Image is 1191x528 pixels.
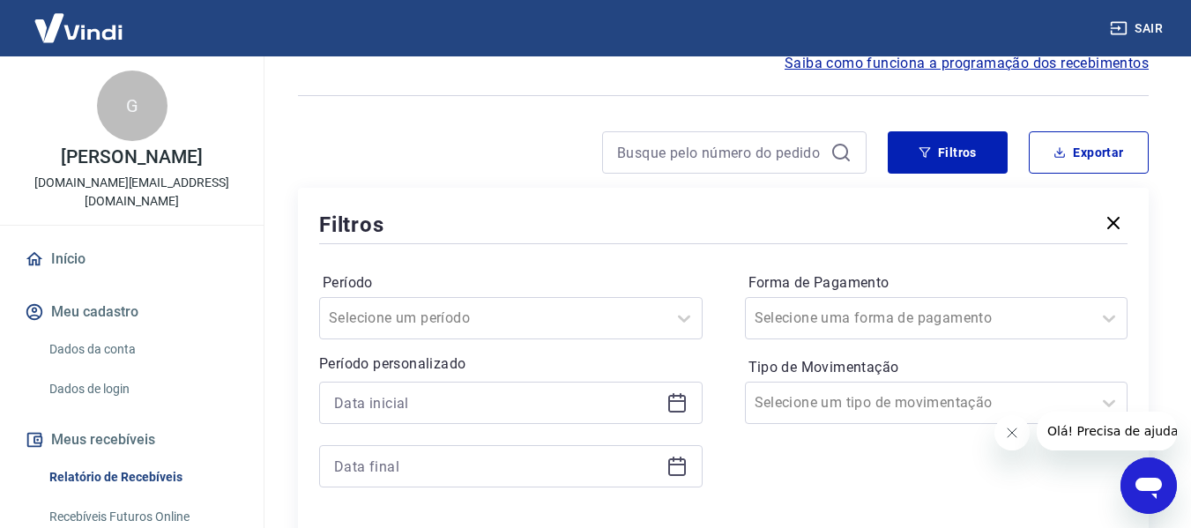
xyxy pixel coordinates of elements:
label: Tipo de Movimentação [748,357,1125,378]
span: Olá! Precisa de ajuda? [11,12,148,26]
input: Busque pelo número do pedido [617,139,823,166]
p: [PERSON_NAME] [61,148,202,167]
label: Período [323,272,699,294]
iframe: Botão para abrir a janela de mensagens [1120,457,1177,514]
iframe: Mensagem da empresa [1037,412,1177,450]
a: Início [21,240,242,279]
input: Data inicial [334,390,659,416]
iframe: Fechar mensagem [994,415,1030,450]
p: [DOMAIN_NAME][EMAIL_ADDRESS][DOMAIN_NAME] [14,174,249,211]
a: Relatório de Recebíveis [42,459,242,495]
button: Meu cadastro [21,293,242,331]
p: Período personalizado [319,353,703,375]
button: Meus recebíveis [21,420,242,459]
button: Filtros [888,131,1008,174]
a: Dados da conta [42,331,242,368]
h5: Filtros [319,211,384,239]
button: Sair [1106,12,1170,45]
a: Dados de login [42,371,242,407]
button: Exportar [1029,131,1149,174]
div: G [97,71,167,141]
label: Forma de Pagamento [748,272,1125,294]
img: Vindi [21,1,136,55]
a: Saiba como funciona a programação dos recebimentos [785,53,1149,74]
input: Data final [334,453,659,480]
